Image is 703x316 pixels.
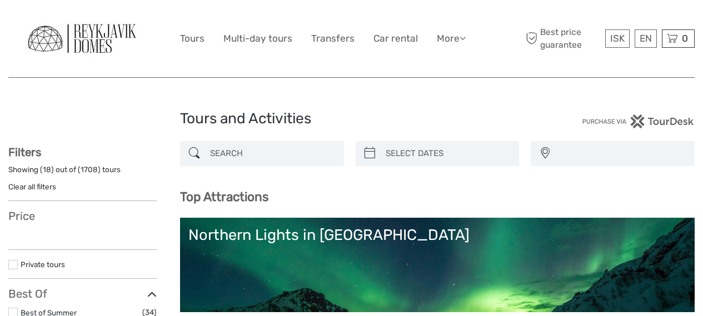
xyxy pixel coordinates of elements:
a: Multi-day tours [223,31,292,47]
label: 1708 [81,164,98,175]
input: SEARCH [206,144,338,163]
strong: Filters [8,146,41,159]
a: Private tours [21,260,65,269]
label: 18 [43,164,51,175]
h1: Tours and Activities [180,110,523,128]
h3: Best Of [8,287,157,300]
h3: Price [8,209,157,223]
img: PurchaseViaTourDesk.png [582,114,695,128]
span: ISK [610,33,625,44]
span: Best price guarantee [523,26,602,51]
a: Transfers [311,31,355,47]
a: Northern Lights in [GEOGRAPHIC_DATA] [188,226,686,304]
a: Car rental [373,31,418,47]
img: General Info: [21,17,143,60]
div: Northern Lights in [GEOGRAPHIC_DATA] [188,226,686,244]
span: 0 [680,33,690,44]
div: Showing ( ) out of ( ) tours [8,164,157,182]
a: More [437,31,466,47]
b: Top Attractions [180,189,268,204]
div: EN [635,29,657,48]
input: SELECT DATES [381,144,514,163]
a: Clear all filters [8,182,56,191]
a: Tours [180,31,205,47]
